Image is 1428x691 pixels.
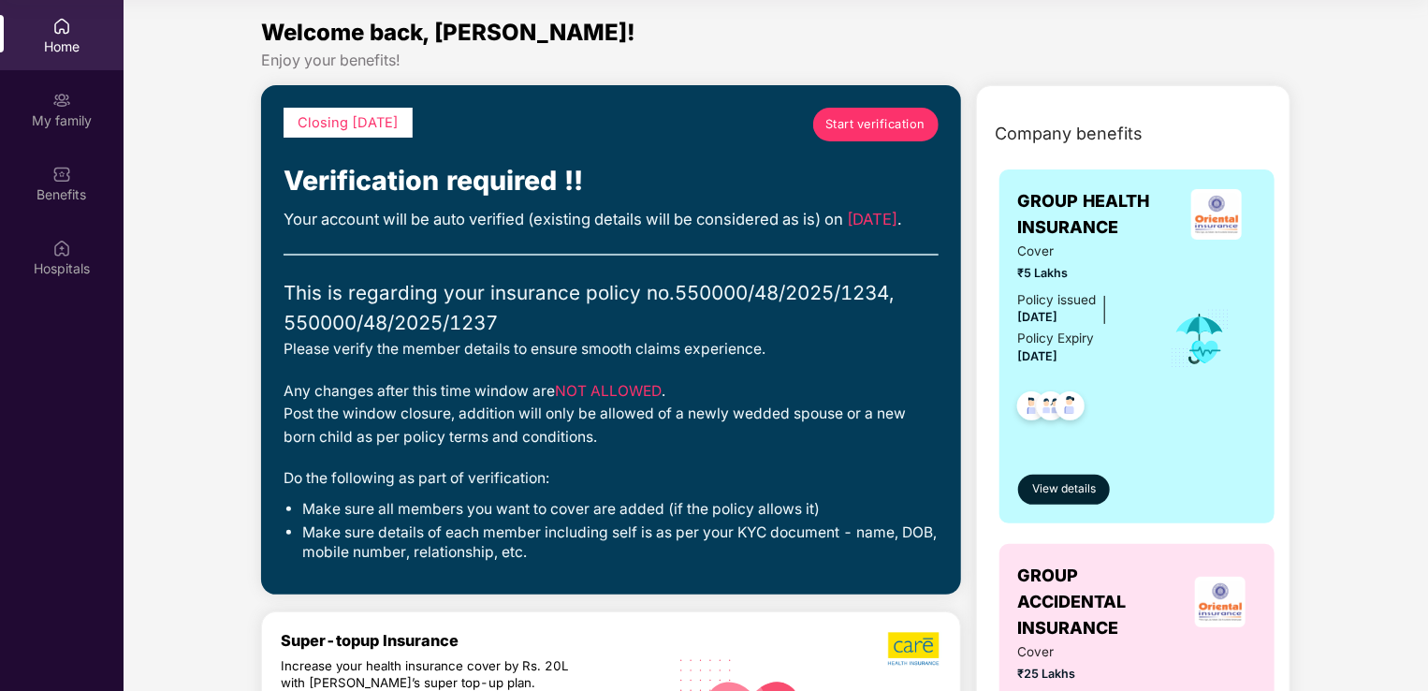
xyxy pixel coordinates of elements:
[1018,642,1144,662] span: Cover
[1195,577,1246,627] img: insurerLogo
[1009,386,1055,432] img: svg+xml;base64,PHN2ZyB4bWxucz0iaHR0cDovL3d3dy53My5vcmcvMjAwMC9zdmciIHdpZHRoPSI0OC45NDMiIGhlaWdodD...
[284,338,939,360] div: Please verify the member details to ensure smooth claims experience.
[1032,480,1096,498] span: View details
[1018,665,1144,684] span: ₹25 Lakhs
[1018,475,1111,505] button: View details
[555,382,662,400] span: NOT ALLOWED
[888,631,941,667] img: b5dec4f62d2307b9de63beb79f102df3.png
[1018,310,1058,324] span: [DATE]
[284,207,939,231] div: Your account will be auto verified (existing details will be considered as is) on .
[1028,386,1074,432] img: svg+xml;base64,PHN2ZyB4bWxucz0iaHR0cDovL3d3dy53My5vcmcvMjAwMC9zdmciIHdpZHRoPSI0OC45MTUiIGhlaWdodD...
[1018,349,1058,363] span: [DATE]
[847,210,897,228] span: [DATE]
[281,658,586,691] div: Increase your health insurance cover by Rs. 20L with [PERSON_NAME]’s super top-up plan.
[52,239,71,257] img: svg+xml;base64,PHN2ZyBpZD0iSG9zcGl0YWxzIiB4bWxucz0iaHR0cDovL3d3dy53My5vcmcvMjAwMC9zdmciIHdpZHRoPS...
[1191,189,1242,240] img: insurerLogo
[825,115,925,134] span: Start verification
[1018,563,1186,642] span: GROUP ACCIDENTAL INSURANCE
[284,467,939,490] div: Do the following as part of verification:
[1018,242,1144,261] span: Cover
[52,165,71,184] img: svg+xml;base64,PHN2ZyBpZD0iQmVuZWZpdHMiIHhtbG5zPSJodHRwOi8vd3d3LnczLm9yZy8yMDAwL3N2ZyIgd2lkdGg9Ij...
[996,121,1144,147] span: Company benefits
[284,380,939,448] div: Any changes after this time window are . Post the window closure, addition will only be allowed o...
[281,631,666,650] div: Super-topup Insurance
[813,108,939,141] a: Start verification
[284,160,939,202] div: Verification required !!
[1018,329,1095,348] div: Policy Expiry
[261,19,635,46] span: Welcome back, [PERSON_NAME]!
[1018,188,1178,242] span: GROUP HEALTH INSURANCE
[261,51,1290,70] div: Enjoy your benefits!
[1170,308,1231,370] img: icon
[302,523,939,562] li: Make sure details of each member including self is as per your KYC document - name, DOB, mobile n...
[52,91,71,110] img: svg+xml;base64,PHN2ZyB3aWR0aD0iMjAiIGhlaWdodD0iMjAiIHZpZXdCb3g9IjAgMCAyMCAyMCIgZmlsbD0ibm9uZSIgeG...
[302,500,939,520] li: Make sure all members you want to cover are added (if the policy allows it)
[52,17,71,36] img: svg+xml;base64,PHN2ZyBpZD0iSG9tZSIgeG1sbnM9Imh0dHA6Ly93d3cudzMub3JnLzIwMDAvc3ZnIiB3aWR0aD0iMjAiIG...
[284,278,939,339] div: This is regarding your insurance policy no. 550000/48/2025/1234, 550000/48/2025/1237
[1018,290,1097,310] div: Policy issued
[298,114,399,131] span: Closing [DATE]
[1018,264,1144,283] span: ₹5 Lakhs
[1047,386,1093,432] img: svg+xml;base64,PHN2ZyB4bWxucz0iaHR0cDovL3d3dy53My5vcmcvMjAwMC9zdmciIHdpZHRoPSI0OC45NDMiIGhlaWdodD...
